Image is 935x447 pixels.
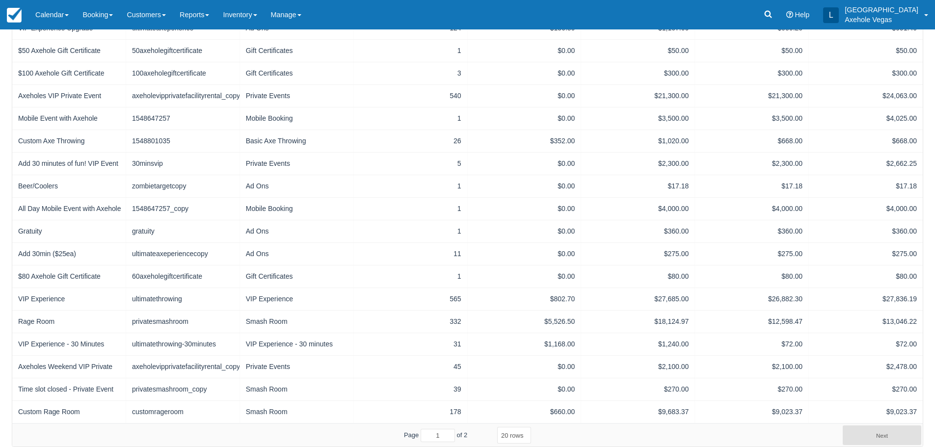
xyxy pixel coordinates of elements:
div: $27,836.19 [815,294,917,304]
div: $2,300.00 [701,158,802,169]
div: VIP Experience [246,294,347,304]
div: $2,662.25 [815,158,917,169]
div: $0.00 [474,226,575,237]
div: 1 [360,181,461,191]
div: $50.00 [815,46,917,56]
div: gratuity [132,226,234,237]
div: 565 [360,294,461,304]
a: All Day Mobile Event with Axehole [18,204,121,214]
div: axeholevipprivatefacilityrental_copy [132,91,234,101]
div: $4,025.00 [815,113,917,124]
div: $21,300.00 [587,91,689,101]
div: $0.00 [474,181,575,191]
span: Help [795,11,810,19]
div: $360.00 [815,226,917,237]
div: $50.00 [587,46,689,56]
div: $668.00 [701,136,802,146]
div: $9,023.37 [701,407,802,417]
a: Axeholes VIP Private Event [18,91,101,101]
div: 5 [360,158,461,169]
a: $50 Axehole Gift Certificate [18,46,101,56]
img: checkfront-main-nav-mini-logo.png [7,8,22,23]
a: VIP Experience - 30 Minutes [18,339,104,349]
div: ultimatethrowing-30minutes [132,339,234,349]
div: $72.00 [815,339,917,349]
div: $275.00 [815,249,917,259]
div: $0.00 [474,91,575,101]
div: $275.00 [701,249,802,259]
div: 3 [360,68,461,79]
div: $802.70 [474,294,575,304]
span: 2 [464,431,467,439]
div: $360.00 [587,226,689,237]
div: 1548801035 [132,136,234,146]
div: $275.00 [587,249,689,259]
div: $352.00 [474,136,575,146]
div: VIP Experience - 30 minutes [246,339,347,349]
div: $3,500.00 [587,113,689,124]
div: Ad Ons [246,226,347,237]
div: 1 [360,271,461,282]
div: L [823,7,839,23]
div: $50.00 [701,46,802,56]
div: $270.00 [815,384,917,394]
div: axeholevipprivatefacilityrental_copy_copy [132,362,234,372]
div: Private Events [246,158,347,169]
div: Private Events [246,91,347,101]
div: $3,500.00 [701,113,802,124]
div: $80.00 [587,271,689,282]
div: 31 [360,339,461,349]
a: $100 Axehole Gift Certificate [18,68,104,79]
div: $0.00 [474,68,575,79]
i: Help [786,11,793,18]
div: 45 [360,362,461,372]
div: Smash Room [246,384,347,394]
div: 1 [360,226,461,237]
div: $17.18 [701,181,802,191]
div: 1 [360,204,461,214]
div: $360.00 [701,226,802,237]
div: $1,168.00 [474,339,575,349]
div: $668.00 [815,136,917,146]
div: Basic Axe Throwing [246,136,347,146]
div: $270.00 [701,384,802,394]
a: Time slot closed - Private Event [18,384,113,394]
a: $80 Axehole Gift Certificate [18,271,101,282]
a: Axeholes Weekend VIP Private [18,362,112,372]
a: Custom Axe Throwing [18,136,84,146]
div: $21,300.00 [701,91,802,101]
div: $18,124.97 [587,316,689,327]
button: Next [843,425,921,445]
div: 332 [360,316,461,327]
div: privatesmashroom [132,316,234,327]
div: 26 [360,136,461,146]
div: Gift Certificates [246,46,347,56]
div: 50axeholegiftcertificate [132,46,234,56]
div: Mobile Booking [246,204,347,214]
div: $0.00 [474,158,575,169]
div: $12,598.47 [701,316,802,327]
div: $1,020.00 [587,136,689,146]
div: $2,478.00 [815,362,917,372]
div: $9,023.37 [815,407,917,417]
div: $0.00 [474,46,575,56]
div: $270.00 [587,384,689,394]
div: $2,100.00 [701,362,802,372]
div: ultimateaxeperiencecopy [132,249,234,259]
div: $26,882.30 [701,294,802,304]
div: 178 [360,407,461,417]
div: 60axeholegiftcertificate [132,271,234,282]
div: $300.00 [701,68,802,79]
div: Ad Ons [246,249,347,259]
div: Mobile Booking [246,113,347,124]
div: 1548647257_copy [132,204,234,214]
div: Private Events [246,362,347,372]
div: Smash Room [246,407,347,417]
div: $2,100.00 [587,362,689,372]
a: Rage Room [18,316,54,327]
div: Gift Certificates [246,271,347,282]
div: $0.00 [474,362,575,372]
div: 39 [360,384,461,394]
div: $0.00 [474,249,575,259]
div: $24,063.00 [815,91,917,101]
